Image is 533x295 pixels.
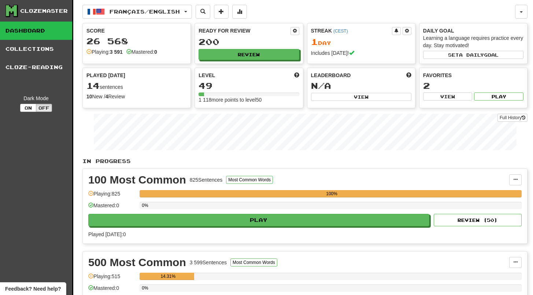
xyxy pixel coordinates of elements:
[497,114,528,122] a: Full History
[311,93,411,101] button: View
[105,94,108,99] strong: 4
[5,95,67,102] div: Dark Mode
[423,27,523,34] div: Daily Goal
[423,51,523,59] button: Seta dailygoal
[196,5,210,19] button: Search sentences
[88,174,186,185] div: 100 Most Common
[311,49,411,57] div: Includes [DATE]!
[226,176,273,184] button: Most Common Words
[199,81,299,90] div: 49
[230,258,277,266] button: Most Common Words
[126,48,157,56] div: Mastered:
[88,273,136,285] div: Playing: 515
[20,104,36,112] button: On
[88,214,429,226] button: Play
[459,52,484,57] span: a daily
[86,94,92,99] strong: 10
[406,72,411,79] span: This week in points, UTC
[88,202,136,214] div: Mastered: 0
[86,80,100,91] span: 14
[311,72,351,79] span: Leaderboard
[110,49,123,55] strong: 3 591
[199,72,215,79] span: Level
[86,93,187,100] div: New / Review
[82,5,192,19] button: Français/English
[86,37,187,46] div: 26 568
[214,5,229,19] button: Add sentence to collection
[199,37,299,46] div: 200
[190,259,227,266] div: 3 599 Sentences
[333,29,348,34] a: (CEST)
[190,176,223,184] div: 825 Sentences
[474,92,523,101] button: Play
[86,81,187,91] div: sentences
[199,49,299,60] button: Review
[88,190,136,202] div: Playing: 825
[88,257,186,268] div: 500 Most Common
[5,285,61,292] span: Open feedback widget
[311,80,331,91] span: N/A
[199,96,299,103] div: 1 118 more points to level 50
[232,5,247,19] button: More stats
[294,72,299,79] span: Score more points to level up
[423,72,523,79] div: Favorites
[86,48,123,56] div: Playing:
[36,104,52,112] button: Off
[423,34,523,49] div: Learning a language requires practice every day. Stay motivated!
[86,27,187,34] div: Score
[88,231,126,237] span: Played [DATE]: 0
[311,37,318,47] span: 1
[311,27,392,34] div: Streak
[142,190,522,197] div: 100%
[110,8,180,15] span: Français / English
[434,214,522,226] button: Review (50)
[20,7,68,15] div: Clozemaster
[82,158,528,165] p: In Progress
[423,92,473,101] button: View
[423,81,523,90] div: 2
[311,37,411,47] div: Day
[154,49,157,55] strong: 0
[86,72,125,79] span: Played [DATE]
[199,27,290,34] div: Ready for Review
[142,273,194,280] div: 14.31%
